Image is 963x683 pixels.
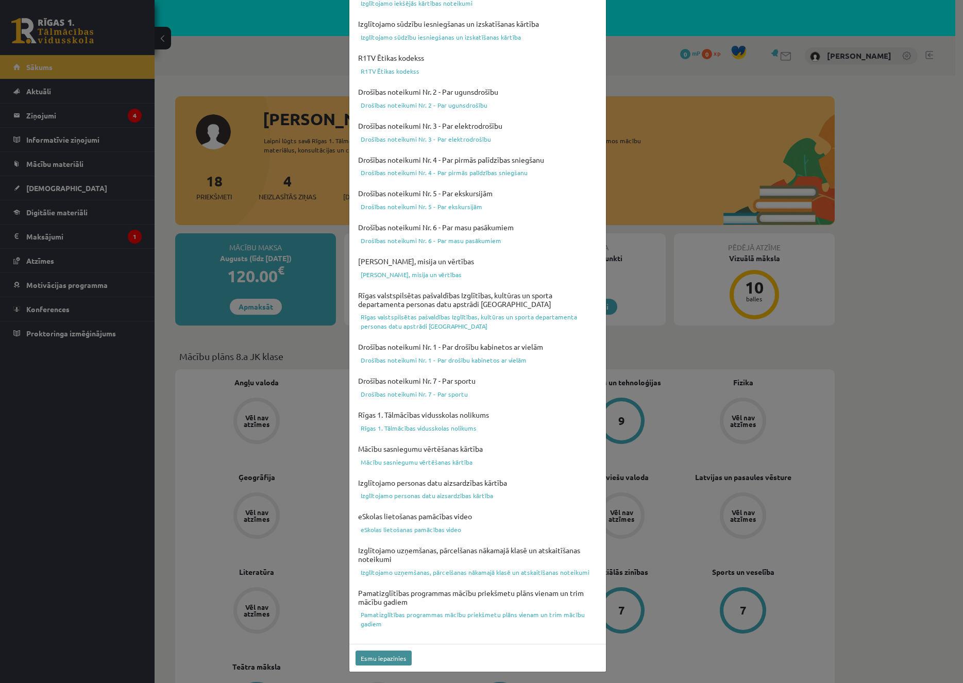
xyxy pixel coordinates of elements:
h4: Rīgas 1. Tālmācības vidusskolas nolikums [356,408,600,422]
h4: Rīgas valstspilsētas pašvaldības Izglītības, kultūras un sporta departamenta personas datu apstrā... [356,288,600,311]
h4: Izglītojamo sūdzību iesniegšanas un izskatīšanas kārtība [356,17,600,31]
h4: Drošības noteikumi Nr. 5 - Par ekskursijām [356,186,600,200]
a: Izglītojamo uzņemšanas, pārcelšanas nākamajā klasē un atskaitīšanas noteikumi [356,566,600,578]
h4: Izglītojamo personas datu aizsardzības kārtība [356,476,600,490]
h4: Drošības noteikumi Nr. 3 - Par elektrodrošību [356,119,600,133]
h4: Drošības noteikumi Nr. 4 - Par pirmās palīdzības sniegšanu [356,153,600,167]
a: Drošības noteikumi Nr. 6 - Par masu pasākumiem [356,234,600,247]
a: Drošības noteikumi Nr. 5 - Par ekskursijām [356,200,600,213]
button: Esmu iepazinies [356,651,412,665]
a: R1TV Ētikas kodekss [356,65,600,77]
h4: Drošības noteikumi Nr. 2 - Par ugunsdrošību [356,85,600,99]
a: Izglītojamo personas datu aizsardzības kārtība [356,489,600,502]
h4: R1TV Ētikas kodekss [356,51,600,65]
h4: Pamatizglītības programmas mācību priekšmetu plāns vienam un trim mācību gadiem [356,586,600,609]
a: Drošības noteikumi Nr. 4 - Par pirmās palīdzības sniegšanu [356,166,600,179]
a: Pamatizglītības programmas mācību priekšmetu plāns vienam un trim mācību gadiem [356,608,600,630]
a: Rīgas 1. Tālmācības vidusskolas nolikums [356,422,600,434]
a: Mācību sasniegumu vērtēšanas kārtība [356,456,600,468]
a: Drošības noteikumi Nr. 2 - Par ugunsdrošību [356,99,600,111]
a: Drošības noteikumi Nr. 3 - Par elektrodrošību [356,133,600,145]
a: Izglītojamo sūdzību iesniegšanas un izskatīšanas kārtība [356,31,600,43]
h4: Mācību sasniegumu vērtēšanas kārtība [356,442,600,456]
h4: eSkolas lietošanas pamācības video [356,509,600,523]
h4: Drošības noteikumi Nr. 6 - Par masu pasākumiem [356,220,600,234]
h4: Drošības noteikumi Nr. 1 - Par drošību kabinetos ar vielām [356,340,600,354]
a: Drošības noteikumi Nr. 1 - Par drošību kabinetos ar vielām [356,354,600,366]
h4: Drošības noteikumi Nr. 7 - Par sportu [356,374,600,388]
a: Drošības noteikumi Nr. 7 - Par sportu [356,388,600,400]
a: [PERSON_NAME], misija un vērtības [356,268,600,281]
h4: Izglītojamo uzņemšanas, pārcelšanas nākamajā klasē un atskaitīšanas noteikumi [356,543,600,566]
a: eSkolas lietošanas pamācības video [356,523,600,536]
a: Rīgas valstspilsētas pašvaldības Izglītības, kultūras un sporta departamenta personas datu apstrā... [356,311,600,332]
h4: [PERSON_NAME], misija un vērtības [356,254,600,268]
